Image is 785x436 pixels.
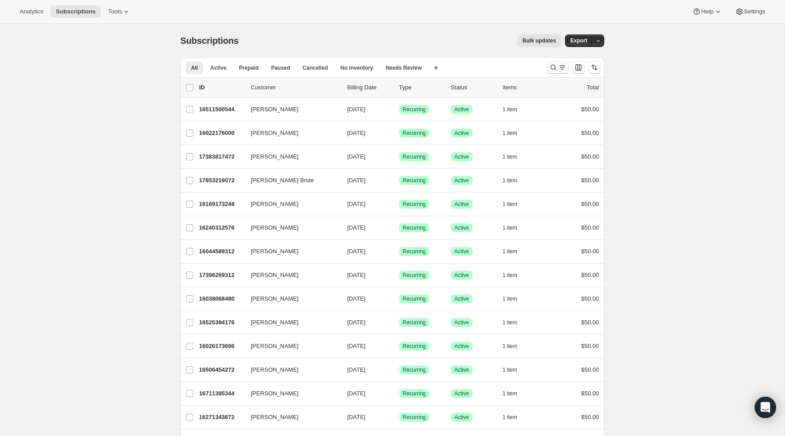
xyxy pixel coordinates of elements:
[403,414,426,421] span: Recurring
[347,201,366,207] span: [DATE]
[581,272,599,278] span: $50.00
[429,62,443,74] button: Create new view
[570,37,587,44] span: Export
[503,316,527,329] button: 1 item
[403,295,426,302] span: Recurring
[581,248,599,255] span: $50.00
[245,363,335,377] button: [PERSON_NAME]
[503,319,517,326] span: 1 item
[347,83,392,92] p: Billing Date
[451,83,495,92] p: Status
[199,387,599,400] div: 16711385344[PERSON_NAME][DATE]SuccessRecurringSuccessActive1 item$50.00
[581,153,599,160] span: $50.00
[347,295,366,302] span: [DATE]
[245,292,335,306] button: [PERSON_NAME]
[199,271,244,280] p: 17396269312
[251,152,299,161] span: [PERSON_NAME]
[503,414,517,421] span: 1 item
[191,64,198,71] span: All
[503,222,527,234] button: 1 item
[565,34,593,47] button: Export
[245,268,335,282] button: [PERSON_NAME]
[454,366,469,373] span: Active
[245,410,335,424] button: [PERSON_NAME]
[199,222,599,234] div: 16240312576[PERSON_NAME][DATE]SuccessRecurringSuccessActive1 item$50.00
[347,319,366,326] span: [DATE]
[581,390,599,397] span: $50.00
[701,8,713,15] span: Help
[503,224,517,231] span: 1 item
[199,294,244,303] p: 16038068480
[503,293,527,305] button: 1 item
[454,153,469,160] span: Active
[245,173,335,188] button: [PERSON_NAME] Bride
[251,318,299,327] span: [PERSON_NAME]
[199,152,244,161] p: 17383817472
[454,201,469,208] span: Active
[199,316,599,329] div: 16525394176[PERSON_NAME][DATE]SuccessRecurringSuccessActive1 item$50.00
[503,83,547,92] div: Items
[403,153,426,160] span: Recurring
[587,83,599,92] p: Total
[199,293,599,305] div: 16038068480[PERSON_NAME][DATE]SuccessRecurringSuccessActive1 item$50.00
[347,130,366,136] span: [DATE]
[581,130,599,136] span: $50.00
[199,223,244,232] p: 16240312576
[347,248,366,255] span: [DATE]
[503,343,517,350] span: 1 item
[454,106,469,113] span: Active
[199,340,599,352] div: 16026173696[PERSON_NAME][DATE]SuccessRecurringSuccessActive1 item$50.00
[503,390,517,397] span: 1 item
[730,5,771,18] button: Settings
[199,200,244,209] p: 16169173248
[251,389,299,398] span: [PERSON_NAME]
[454,248,469,255] span: Active
[251,129,299,138] span: [PERSON_NAME]
[210,64,226,71] span: Active
[251,271,299,280] span: [PERSON_NAME]
[245,315,335,330] button: [PERSON_NAME]
[503,177,517,184] span: 1 item
[14,5,49,18] button: Analytics
[503,245,527,258] button: 1 item
[199,174,599,187] div: 17853219072[PERSON_NAME] Bride[DATE]SuccessRecurringSuccessActive1 item$50.00
[687,5,727,18] button: Help
[199,103,599,116] div: 16511500544[PERSON_NAME][DATE]SuccessRecurringSuccessActive1 item$50.00
[347,106,366,113] span: [DATE]
[454,390,469,397] span: Active
[199,389,244,398] p: 16711385344
[403,366,426,373] span: Recurring
[403,272,426,279] span: Recurring
[503,127,527,139] button: 1 item
[245,197,335,211] button: [PERSON_NAME]
[454,295,469,302] span: Active
[581,414,599,420] span: $50.00
[503,248,517,255] span: 1 item
[503,269,527,281] button: 1 item
[347,177,366,184] span: [DATE]
[503,340,527,352] button: 1 item
[245,386,335,401] button: [PERSON_NAME]
[403,130,426,137] span: Recurring
[199,413,244,422] p: 16271343872
[251,342,299,351] span: [PERSON_NAME]
[347,390,366,397] span: [DATE]
[454,272,469,279] span: Active
[245,102,335,117] button: [PERSON_NAME]
[20,8,43,15] span: Analytics
[503,272,517,279] span: 1 item
[503,198,527,210] button: 1 item
[199,269,599,281] div: 17396269312[PERSON_NAME][DATE]SuccessRecurringSuccessActive1 item$50.00
[251,294,299,303] span: [PERSON_NAME]
[386,64,422,71] span: Needs Review
[572,61,585,74] button: Customize table column order and visibility
[347,343,366,349] span: [DATE]
[503,103,527,116] button: 1 item
[199,411,599,423] div: 16271343872[PERSON_NAME][DATE]SuccessRecurringSuccessActive1 item$50.00
[199,129,244,138] p: 16022176000
[403,343,426,350] span: Recurring
[341,64,373,71] span: No inventory
[581,343,599,349] span: $50.00
[403,390,426,397] span: Recurring
[103,5,136,18] button: Tools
